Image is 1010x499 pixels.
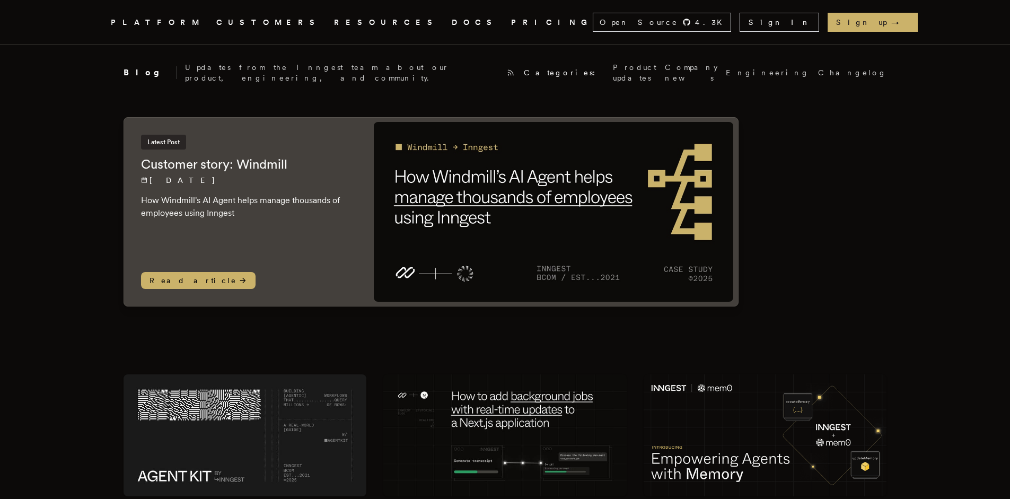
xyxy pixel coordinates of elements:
[141,135,186,150] span: Latest Post
[726,67,810,78] a: Engineering
[124,374,367,496] img: Featured image for Building Agentic Workflows That Query Millions of Rows: A Real-World Guide wit...
[124,117,739,307] a: Latest PostCustomer story: Windmill[DATE] How Windmill's AI Agent helps manage thousands of emplo...
[740,13,819,32] a: Sign In
[374,122,734,302] img: Featured image for Customer story: Windmill blog post
[185,62,498,83] p: Updates from the Inngest team about our product, engineering, and community.
[141,194,353,220] p: How Windmill's AI Agent helps manage thousands of employees using Inngest
[141,175,353,186] p: [DATE]
[141,272,256,289] span: Read article
[141,156,353,173] h2: Customer story: Windmill
[111,16,204,29] button: PLATFORM
[613,62,656,83] a: Product updates
[644,374,887,496] img: Featured image for Empowering Agents with Memory blog post
[216,16,321,29] a: CUSTOMERS
[665,62,717,83] a: Company news
[828,13,918,32] a: Sign up
[891,17,909,28] span: →
[124,66,177,79] h2: Blog
[452,16,498,29] a: DOCS
[511,16,593,29] a: PRICING
[334,16,439,29] button: RESOURCES
[383,374,627,496] img: Featured image for How to add background jobs with real-time updates to a Next.js application blo...
[524,67,604,78] span: Categories:
[818,67,887,78] a: Changelog
[695,17,728,28] span: 4.3 K
[600,17,678,28] span: Open Source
